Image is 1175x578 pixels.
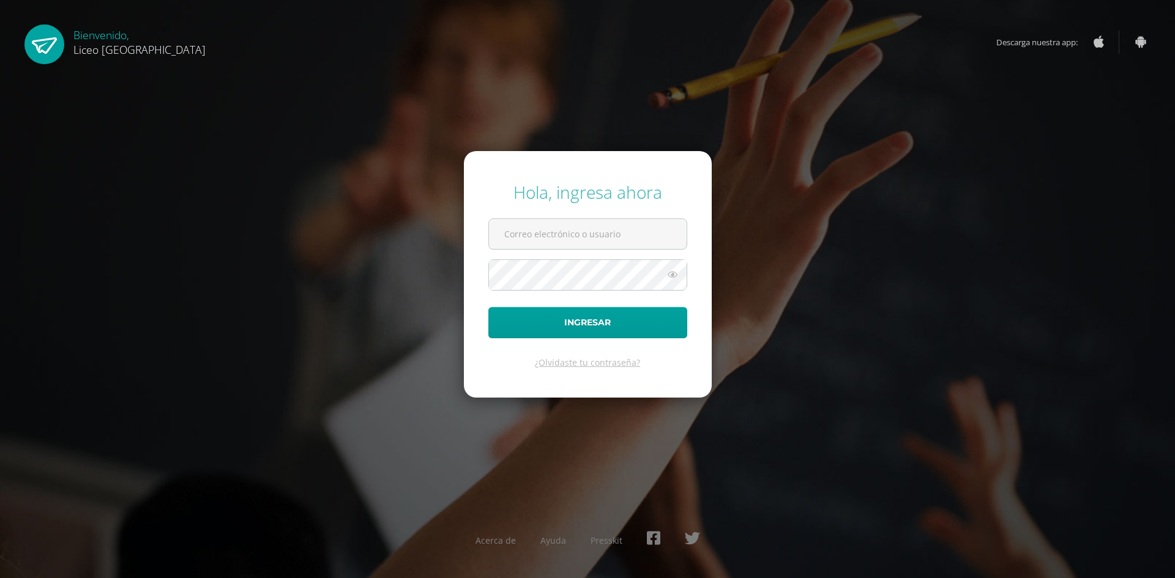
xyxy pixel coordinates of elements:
[535,357,640,368] a: ¿Olvidaste tu contraseña?
[488,180,687,204] div: Hola, ingresa ahora
[73,42,206,57] span: Liceo [GEOGRAPHIC_DATA]
[488,307,687,338] button: Ingresar
[540,535,566,546] a: Ayuda
[996,31,1090,54] span: Descarga nuestra app:
[591,535,622,546] a: Presskit
[476,535,516,546] a: Acerca de
[489,219,687,249] input: Correo electrónico o usuario
[73,24,206,57] div: Bienvenido,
